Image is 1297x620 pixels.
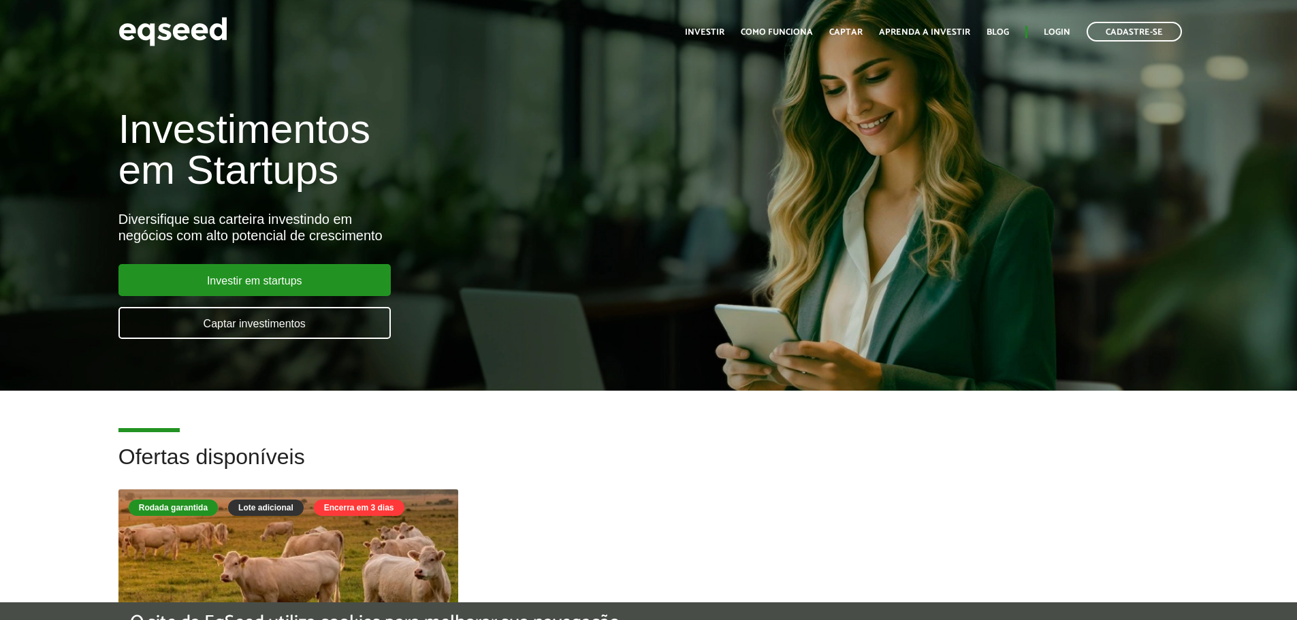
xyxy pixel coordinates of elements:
a: Cadastre-se [1087,22,1182,42]
div: Rodada garantida [129,500,218,516]
a: Captar investimentos [118,307,391,339]
a: Aprenda a investir [879,28,970,37]
a: Investir em startups [118,264,391,296]
a: Como funciona [741,28,813,37]
a: Blog [987,28,1009,37]
h1: Investimentos em Startups [118,109,747,191]
img: EqSeed [118,14,227,50]
a: Investir [685,28,724,37]
h2: Ofertas disponíveis [118,445,1179,489]
div: Lote adicional [228,500,304,516]
div: Diversifique sua carteira investindo em negócios com alto potencial de crescimento [118,211,747,244]
div: Encerra em 3 dias [314,500,404,516]
a: Login [1044,28,1070,37]
a: Captar [829,28,863,37]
